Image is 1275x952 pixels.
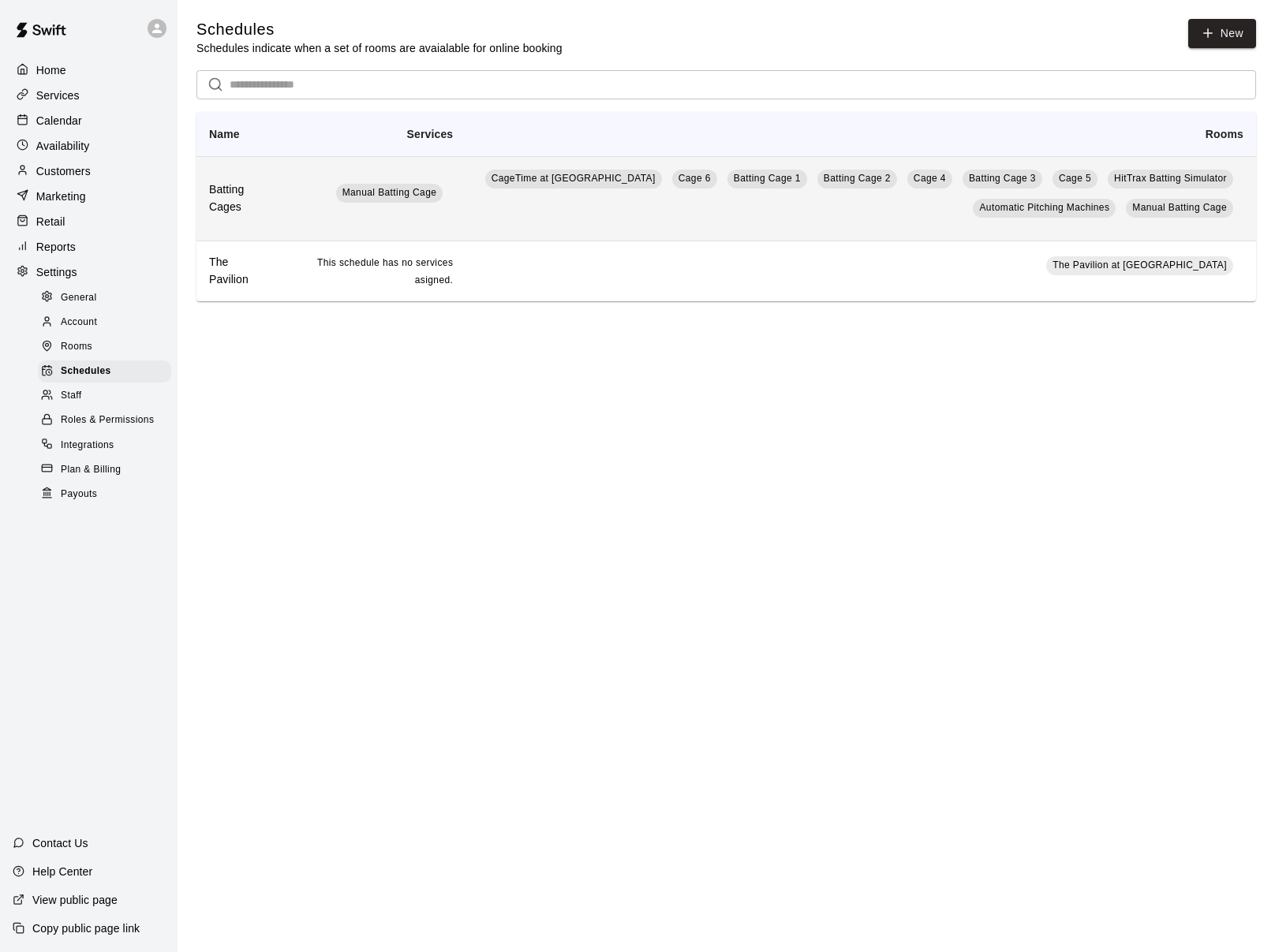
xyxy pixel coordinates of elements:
a: Staff [38,384,178,409]
a: Cage 4 [907,170,952,189]
p: Retail [36,214,65,230]
a: Cage 5 [1053,170,1097,189]
a: Account [38,310,178,334]
span: The Pavilion at [GEOGRAPHIC_DATA] [1053,259,1227,271]
span: Automatic Pitching Machines [979,202,1109,213]
a: HitTrax Batting Simulator [1108,170,1233,189]
a: Settings [13,260,165,284]
span: Plan & Billing [61,462,121,478]
span: Payouts [61,487,97,502]
div: Account [38,312,171,334]
h6: The Pavilion [209,254,270,289]
a: New [1188,19,1256,48]
span: HitTrax Batting Simulator [1114,173,1227,184]
p: Calendar [36,113,82,129]
a: Marketing [13,185,165,208]
a: Cage 6 [672,170,717,189]
h5: Schedules [196,19,563,40]
h6: Batting Cages [209,181,270,216]
a: Customers [13,159,165,183]
a: Reports [13,235,165,259]
p: Services [36,88,80,103]
a: Integrations [38,433,178,457]
a: Calendar [13,109,165,133]
p: Contact Us [32,835,88,851]
span: Cage 5 [1059,173,1091,184]
div: Schedules [38,360,171,383]
span: Account [61,315,97,330]
span: This schedule has no services asigned. [317,257,453,286]
span: Manual Batting Cage [342,187,437,198]
a: Batting Cage 1 [727,170,807,189]
div: Roles & Permissions [38,409,171,431]
span: Batting Cage 3 [969,173,1036,184]
p: Settings [36,264,77,280]
span: Schedules [61,364,111,379]
span: Cage 6 [679,173,711,184]
a: Plan & Billing [38,457,178,482]
p: Customers [36,163,91,179]
b: Name [209,128,240,140]
span: Cage 4 [914,173,946,184]
p: Home [36,62,66,78]
p: Schedules indicate when a set of rooms are avaialable for online booking [196,40,563,56]
span: Batting Cage 1 [734,173,801,184]
span: Staff [61,388,81,404]
b: Rooms [1206,128,1243,140]
p: Marketing [36,189,86,204]
a: The Pavilion at [GEOGRAPHIC_DATA] [1046,256,1233,275]
a: Batting Cage 3 [963,170,1042,189]
div: Plan & Billing [38,459,171,481]
a: Roles & Permissions [38,409,178,433]
div: Rooms [38,336,171,358]
a: CageTime at [GEOGRAPHIC_DATA] [485,170,662,189]
a: Rooms [38,335,178,360]
div: Payouts [38,483,171,506]
a: Services [13,84,165,107]
a: Manual Batting Cage [1126,199,1233,218]
div: General [38,287,171,309]
span: Integrations [61,438,114,454]
span: Batting Cage 2 [824,173,891,184]
a: Payouts [38,482,178,506]
p: View public page [32,892,118,908]
a: Batting Cage 2 [817,170,897,189]
div: Staff [38,385,171,407]
div: Integrations [38,435,171,457]
a: Home [13,58,165,82]
table: simple table [196,112,1256,301]
b: Services [407,128,454,140]
p: Copy public page link [32,920,140,936]
a: General [38,286,178,310]
a: Availability [13,134,165,158]
a: Automatic Pitching Machines [973,199,1116,218]
span: CageTime at [GEOGRAPHIC_DATA] [492,173,656,184]
span: Roles & Permissions [61,413,154,428]
span: Rooms [61,339,92,355]
p: Reports [36,239,76,255]
span: General [61,290,97,306]
p: Availability [36,138,90,154]
p: Help Center [32,864,92,879]
a: Schedules [38,360,178,384]
a: Manual Batting Cage [336,184,443,203]
span: Manual Batting Cage [1132,202,1227,213]
a: Retail [13,210,165,233]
